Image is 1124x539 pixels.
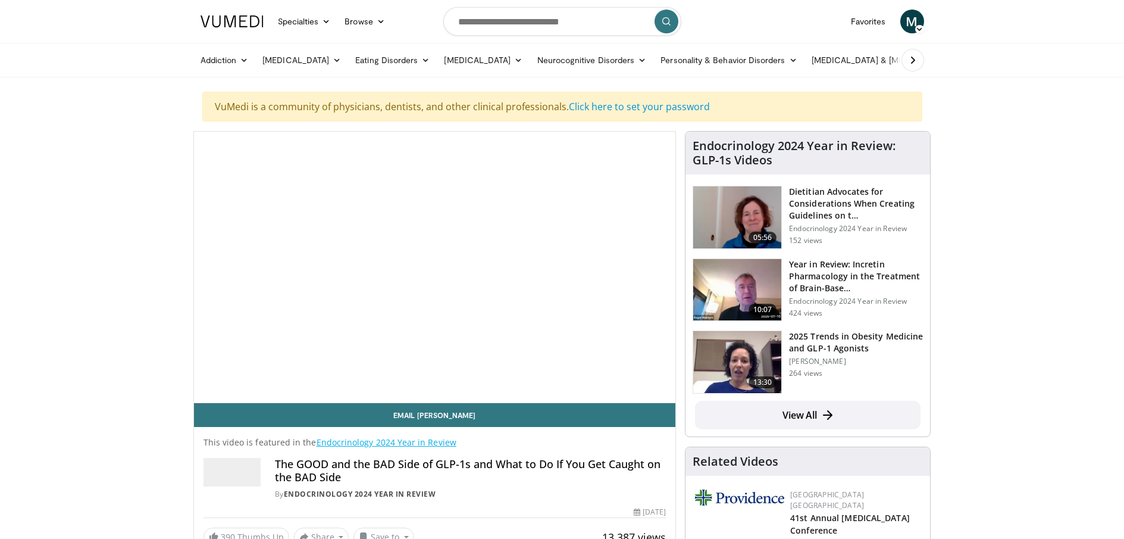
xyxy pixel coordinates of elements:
[789,258,923,294] h3: Year in Review: Incretin Pharmacology in the Treatment of Brain-Base…
[693,186,781,248] img: 6feebcda-9eb4-4f6e-86fc-eebbad131f91.png.150x105_q85_crop-smart_upscale.png
[275,458,666,484] h4: The GOOD and the BAD Side of GLP-1s and What to Do If You Get Caught on the BAD Side
[443,7,681,36] input: Search topics, interventions
[900,10,924,33] a: M
[804,48,975,72] a: [MEDICAL_DATA] & [MEDICAL_DATA]
[693,331,781,393] img: 936a1f02-b730-4e14-a6d7-c8e15038de25.150x105_q85_crop-smart_upscale.jpg
[789,369,822,378] p: 264 views
[255,48,348,72] a: [MEDICAL_DATA]
[693,186,923,249] a: 05:56 Dietitian Advocates for Considerations When Creating Guidelines on t… Endocrinology 2024 Ye...
[194,403,676,427] a: Email [PERSON_NAME]
[695,490,784,506] img: 9aead070-c8c9-47a8-a231-d8565ac8732e.png.150x105_q85_autocrop_double_scale_upscale_version-0.2.jpg
[693,258,923,322] a: 10:07 Year in Review: Incretin Pharmacology in the Treatment of Brain-Base… Endocrinology 2024 Ye...
[693,454,778,469] h4: Related Videos
[790,490,864,510] a: [GEOGRAPHIC_DATA] [GEOGRAPHIC_DATA]
[695,401,921,429] a: View All
[653,48,804,72] a: Personality & Behavior Disorders
[634,507,666,518] div: [DATE]
[348,48,437,72] a: Eating Disorders
[271,10,338,33] a: Specialties
[193,48,256,72] a: Addiction
[437,48,530,72] a: [MEDICAL_DATA]
[201,15,264,27] img: VuMedi Logo
[194,132,676,403] video-js: Video Player
[203,437,666,448] p: This video is featured in the
[749,232,777,244] span: 05:56
[317,437,456,448] a: Endocrinology 2024 Year in Review
[789,297,923,306] p: Endocrinology 2024 Year in Review
[789,224,923,233] p: Endocrinology 2024 Year in Review
[530,48,654,72] a: Neurocognitive Disorders
[789,186,923,222] h3: Dietitian Advocates for Considerations When Creating Guidelines on t…
[693,331,923,394] a: 13:30 2025 Trends in Obesity Medicine and GLP-1 Agonists [PERSON_NAME] 264 views
[789,236,822,245] p: 152 views
[789,357,923,366] p: [PERSON_NAME]
[789,331,923,354] h3: 2025 Trends in Obesity Medicine and GLP-1 Agonists
[203,458,261,487] img: Endocrinology 2024 Year in Review
[693,139,923,167] h4: Endocrinology 2024 Year in Review: GLP-1s Videos
[275,489,666,500] div: By
[749,304,777,316] span: 10:07
[569,100,710,113] a: Click here to set your password
[693,259,781,321] img: 3c20863b-6e7b-43be-bd96-c533450d0af8.150x105_q85_crop-smart_upscale.jpg
[337,10,392,33] a: Browse
[844,10,893,33] a: Favorites
[790,512,910,536] a: 41st Annual [MEDICAL_DATA] Conference
[749,376,777,388] span: 13:30
[284,489,436,499] a: Endocrinology 2024 Year in Review
[202,92,922,121] div: VuMedi is a community of physicians, dentists, and other clinical professionals.
[789,309,822,318] p: 424 views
